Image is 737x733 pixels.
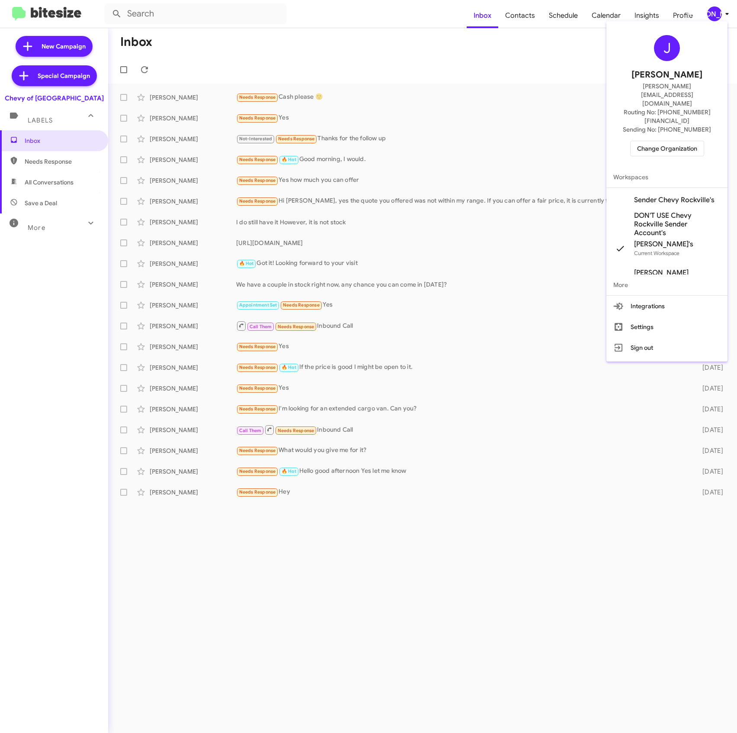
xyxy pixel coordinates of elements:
[634,196,715,204] span: Sender Chevy Rockville's
[630,141,704,156] button: Change Organization
[634,240,693,249] span: [PERSON_NAME]'s
[617,108,717,125] span: Routing No: [PHONE_NUMBER][FINANCIAL_ID]
[606,337,727,358] button: Sign out
[634,268,689,277] span: [PERSON_NAME]
[637,141,697,156] span: Change Organization
[634,250,679,256] span: Current Workspace
[606,296,727,316] button: Integrations
[606,274,727,295] span: More
[634,211,721,237] span: DON'T USE Chevy Rockville Sender Account's
[617,82,717,108] span: [PERSON_NAME][EMAIL_ADDRESS][DOMAIN_NAME]
[631,68,702,82] span: [PERSON_NAME]
[623,125,711,134] span: Sending No: [PHONE_NUMBER]
[654,35,680,61] div: J
[606,316,727,337] button: Settings
[606,167,727,187] span: Workspaces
